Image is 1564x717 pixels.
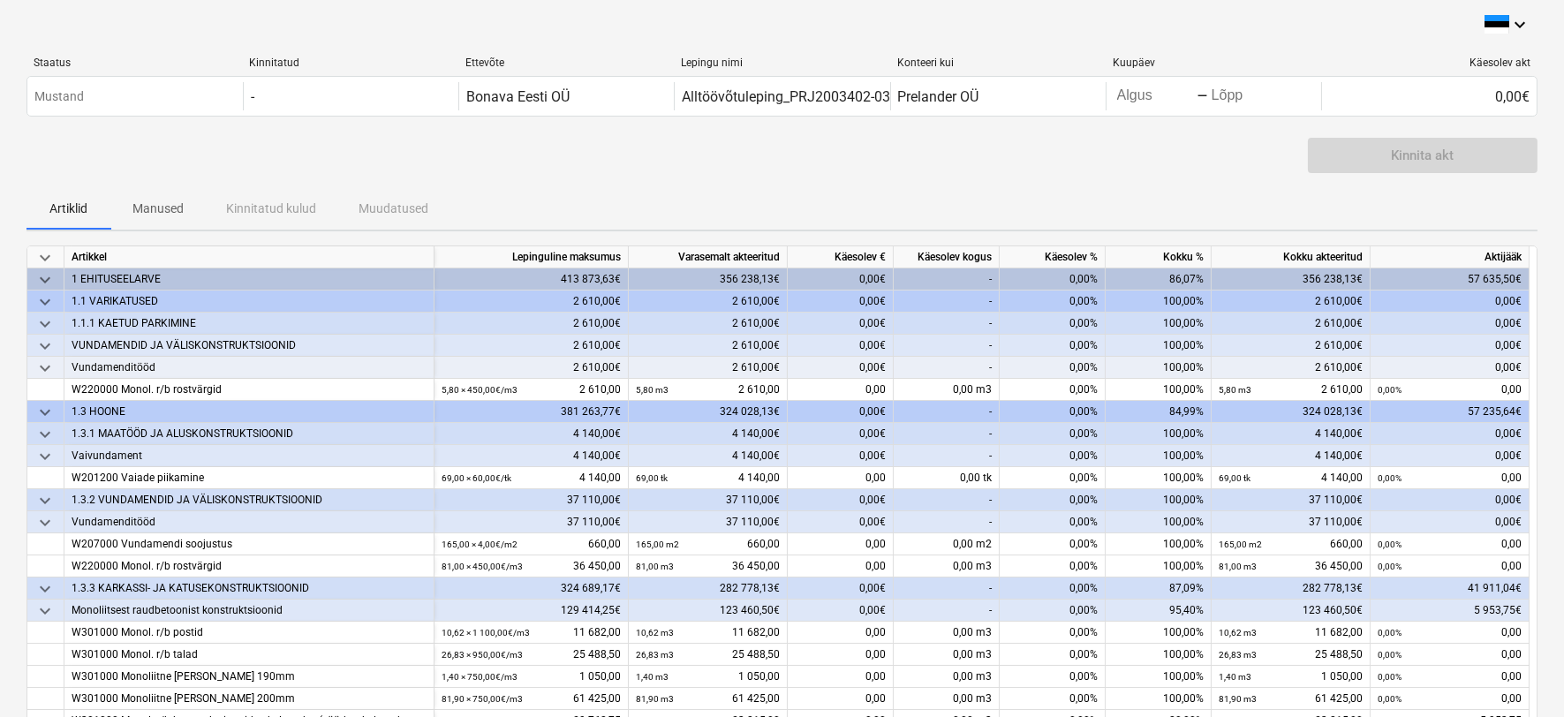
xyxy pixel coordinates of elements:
div: 0,00 m3 [894,644,1000,666]
div: VUNDAMENDID JA VÄLISKONSTRUKTSIOONID [72,335,427,357]
div: W301000 Monol. r/b postid [72,622,427,644]
small: 26,83 × 950,00€ / m3 [442,650,523,660]
small: 1,40 × 750,00€ / m3 [442,672,518,682]
div: 100,00% [1106,555,1212,577]
small: 0,00% [1378,540,1402,549]
div: 5 953,75€ [1371,600,1530,622]
div: 0,00% [1000,533,1106,555]
div: 0,00€ [1371,291,1530,313]
div: Staatus [34,57,235,69]
div: 0,00€ [788,577,894,600]
small: 10,62 × 1 100,00€ / m3 [442,628,530,638]
div: Bonava Eesti OÜ [466,88,570,105]
div: 2 610,00€ [1212,357,1371,379]
div: 2 610,00€ [629,313,788,335]
div: 4 140,00€ [1212,445,1371,467]
div: Käesolev % [1000,246,1106,268]
div: 0,00€ [788,268,894,291]
div: Vundamenditööd [72,511,427,533]
div: 356 238,13€ [629,268,788,291]
div: 0,00 tk [894,467,1000,489]
div: 0,00 m3 [894,666,1000,688]
div: 37 110,00€ [434,511,629,533]
div: - [894,423,1000,445]
div: 0,00 [1378,467,1522,489]
div: Käesolev kogus [894,246,1000,268]
div: 0,00€ [1371,335,1530,357]
div: 413 873,63€ [434,268,629,291]
div: 1.3.2 VUNDAMENDID JA VÄLISKONSTRUKTSIOONID [72,489,427,511]
div: 2 610,00€ [434,335,629,357]
div: 100,00% [1106,644,1212,666]
div: 100,00% [1106,688,1212,710]
small: 0,00% [1378,562,1402,571]
div: 4 140,00€ [434,423,629,445]
div: 100,00% [1106,467,1212,489]
div: 0,00 m3 [894,379,1000,401]
div: 324 028,13€ [629,401,788,423]
div: 0,00% [1000,600,1106,622]
div: 4 140,00 [1219,467,1363,489]
div: 1 050,00 [442,666,621,688]
div: 0,00€ [1371,445,1530,467]
div: - [1197,91,1208,102]
span: keyboard_arrow_down [34,269,56,291]
div: 100,00% [1106,313,1212,335]
div: 0,00€ [788,489,894,511]
span: keyboard_arrow_down [34,247,56,268]
small: 10,62 m3 [636,628,674,638]
div: Artikkel [64,246,434,268]
div: - [894,313,1000,335]
div: 0,00 [1378,622,1522,644]
div: 129 414,25€ [434,600,629,622]
span: keyboard_arrow_down [34,446,56,467]
div: 1.1 VARIKATUSED [72,291,427,313]
div: 100,00% [1106,533,1212,555]
div: 324 028,13€ [1212,401,1371,423]
div: 1.3 HOONE [72,401,427,423]
div: 1 050,00 [1219,666,1363,688]
div: 0,00 [1378,688,1522,710]
div: 0,00% [1000,291,1106,313]
div: 123 460,50€ [1212,600,1371,622]
input: Algus [1114,84,1197,109]
div: 36 450,00 [636,555,780,577]
small: 81,00 m3 [636,562,674,571]
span: keyboard_arrow_down [34,512,56,533]
div: 4 140,00€ [629,423,788,445]
div: 100,00% [1106,357,1212,379]
div: 100,00% [1106,291,1212,313]
div: Monoliitsest raudbetoonist konstruktsioonid [72,600,427,622]
div: 0,00€ [788,313,894,335]
div: 100,00% [1106,335,1212,357]
div: 57 235,64€ [1371,401,1530,423]
small: 69,00 tk [1219,473,1250,483]
div: 1 EHITUSEELARVE [72,268,427,291]
div: 0,00€ [788,291,894,313]
div: 0,00€ [788,445,894,467]
small: 81,90 × 750,00€ / m3 [442,694,523,704]
div: 36 450,00 [1219,555,1363,577]
div: 61 425,00 [1219,688,1363,710]
div: 2 610,00€ [629,357,788,379]
div: 4 140,00€ [1212,423,1371,445]
div: 37 110,00€ [434,489,629,511]
div: 61 425,00 [442,688,621,710]
small: 69,00 × 60,00€ / tk [442,473,511,483]
small: 5,80 m3 [1219,385,1251,395]
div: 123 460,50€ [629,600,788,622]
div: 2 610,00€ [434,291,629,313]
div: 282 778,13€ [1212,577,1371,600]
div: 0,00 [788,467,894,489]
div: - [251,88,254,105]
div: 0,00€ [1371,489,1530,511]
div: 660,00 [1219,533,1363,555]
div: 0,00 m2 [894,533,1000,555]
div: 37 110,00€ [629,511,788,533]
div: - [894,445,1000,467]
div: 0,00 [788,622,894,644]
small: 5,80 m3 [636,385,669,395]
span: keyboard_arrow_down [34,358,56,379]
div: 100,00% [1106,423,1212,445]
div: - [894,600,1000,622]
